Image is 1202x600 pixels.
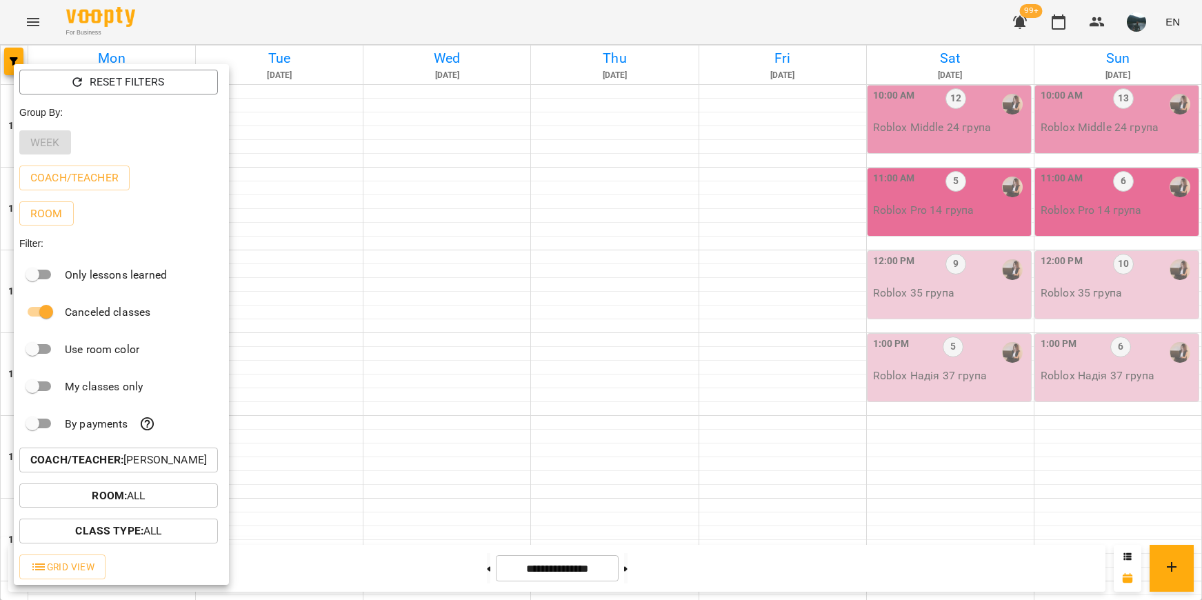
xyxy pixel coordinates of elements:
[90,74,164,90] p: Reset Filters
[30,452,207,468] p: [PERSON_NAME]
[30,206,63,222] p: Room
[19,519,218,543] button: Class Type:All
[19,554,106,579] button: Grid View
[65,379,143,395] p: My classes only
[65,416,128,432] p: By payments
[65,304,150,321] p: Canceled classes
[75,524,143,537] b: Class Type :
[30,559,94,575] span: Grid View
[92,489,127,502] b: Room :
[65,267,167,283] p: Only lessons learned
[14,100,229,125] div: Group By:
[14,231,229,256] div: Filter:
[75,523,161,539] p: All
[30,170,119,186] p: Coach/Teacher
[19,166,130,190] button: Coach/Teacher
[19,483,218,508] button: Room:All
[92,488,145,504] p: All
[65,341,139,358] p: Use room color
[19,201,74,226] button: Room
[19,448,218,472] button: Coach/Teacher:[PERSON_NAME]
[19,70,218,94] button: Reset Filters
[30,453,123,466] b: Coach/Teacher :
